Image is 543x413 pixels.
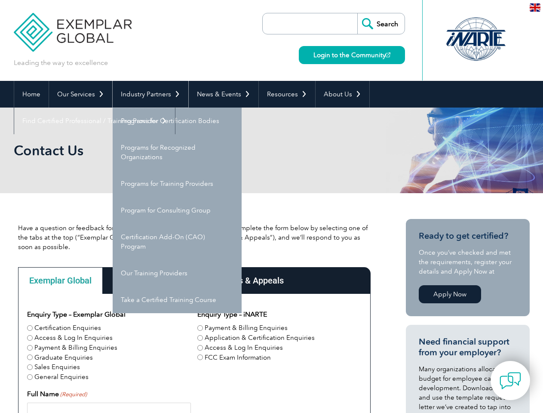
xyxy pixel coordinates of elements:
[189,81,258,108] a: News & Events
[14,108,175,134] a: Find Certified Professional / Training Provider
[14,142,344,159] h1: Contact Us
[188,267,295,294] div: Complaints & Appeals
[49,81,112,108] a: Our Services
[34,372,89,382] label: General Enquiries
[59,390,87,399] span: (Required)
[27,389,87,399] label: Full Name
[34,362,80,372] label: Sales Enquiries
[113,170,242,197] a: Programs for Training Providers
[205,333,315,343] label: Application & Certification Enquiries
[299,46,405,64] a: Login to the Community
[113,260,242,287] a: Our Training Providers
[419,285,481,303] a: Apply Now
[197,309,267,320] legend: Enquiry Type – iNARTE
[113,197,242,224] a: Program for Consulting Group
[386,52,390,57] img: open_square.png
[14,81,49,108] a: Home
[113,81,188,108] a: Industry Partners
[18,267,103,294] div: Exemplar Global
[419,336,517,358] h3: Need financial support from your employer?
[34,343,117,353] label: Payment & Billing Enquiries
[205,323,288,333] label: Payment & Billing Enquiries
[113,108,242,134] a: Programs for Certification Bodies
[357,13,405,34] input: Search
[103,267,188,294] div: Principal Offices
[27,309,126,320] legend: Enquiry Type – Exemplar Global
[419,231,517,241] h3: Ready to get certified?
[34,323,101,333] label: Certification Enquiries
[500,370,521,391] img: contact-chat.png
[419,248,517,276] p: Once you’ve checked and met the requirements, register your details and Apply Now at
[205,353,271,363] label: FCC Exam Information
[14,58,108,68] p: Leading the way to excellence
[530,3,540,12] img: en
[205,343,283,353] label: Access & Log In Enquiries
[18,223,371,252] p: Have a question or feedback for us? We’d love to hear from you! Please complete the form below by...
[34,353,93,363] label: Graduate Enquiries
[34,333,113,343] label: Access & Log In Enquiries
[259,81,315,108] a: Resources
[113,224,242,260] a: Certification Add-On (CAO) Program
[113,134,242,170] a: Programs for Recognized Organizations
[113,287,242,313] a: Take a Certified Training Course
[316,81,369,108] a: About Us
